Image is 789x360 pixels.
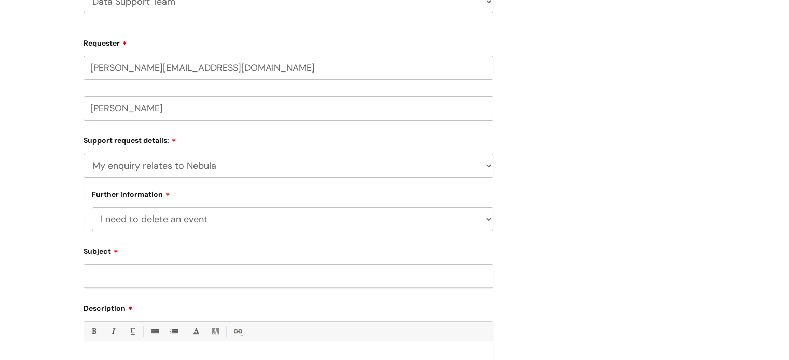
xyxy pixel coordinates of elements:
[231,325,244,338] a: Link
[209,325,222,338] a: Back Color
[84,133,493,145] label: Support request details:
[87,325,100,338] a: Bold (Ctrl-B)
[92,189,170,199] label: Further information
[84,96,493,120] input: Your Name
[84,56,493,80] input: Email
[84,300,493,313] label: Description
[126,325,139,338] a: Underline(Ctrl-U)
[189,325,202,338] a: Font Color
[84,35,493,48] label: Requester
[106,325,119,338] a: Italic (Ctrl-I)
[167,325,180,338] a: 1. Ordered List (Ctrl-Shift-8)
[148,325,161,338] a: • Unordered List (Ctrl-Shift-7)
[84,243,493,256] label: Subject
